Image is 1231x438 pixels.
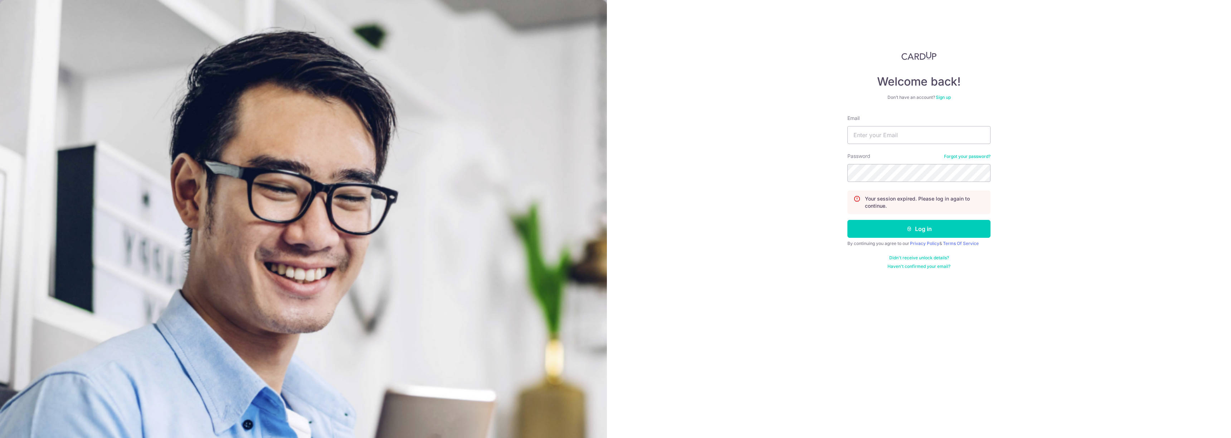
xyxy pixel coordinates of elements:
[847,126,991,144] input: Enter your Email
[847,115,860,122] label: Email
[943,241,979,246] a: Terms Of Service
[936,95,951,100] a: Sign up
[901,52,936,60] img: CardUp Logo
[847,74,991,89] h4: Welcome back!
[910,241,939,246] a: Privacy Policy
[889,255,949,261] a: Didn't receive unlock details?
[847,241,991,246] div: By continuing you agree to our &
[887,264,950,269] a: Haven't confirmed your email?
[865,195,984,210] p: Your session expired. Please log in again to continue.
[847,153,870,160] label: Password
[847,95,991,100] div: Don’t have an account?
[847,220,991,238] button: Log in
[944,154,991,159] a: Forgot your password?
